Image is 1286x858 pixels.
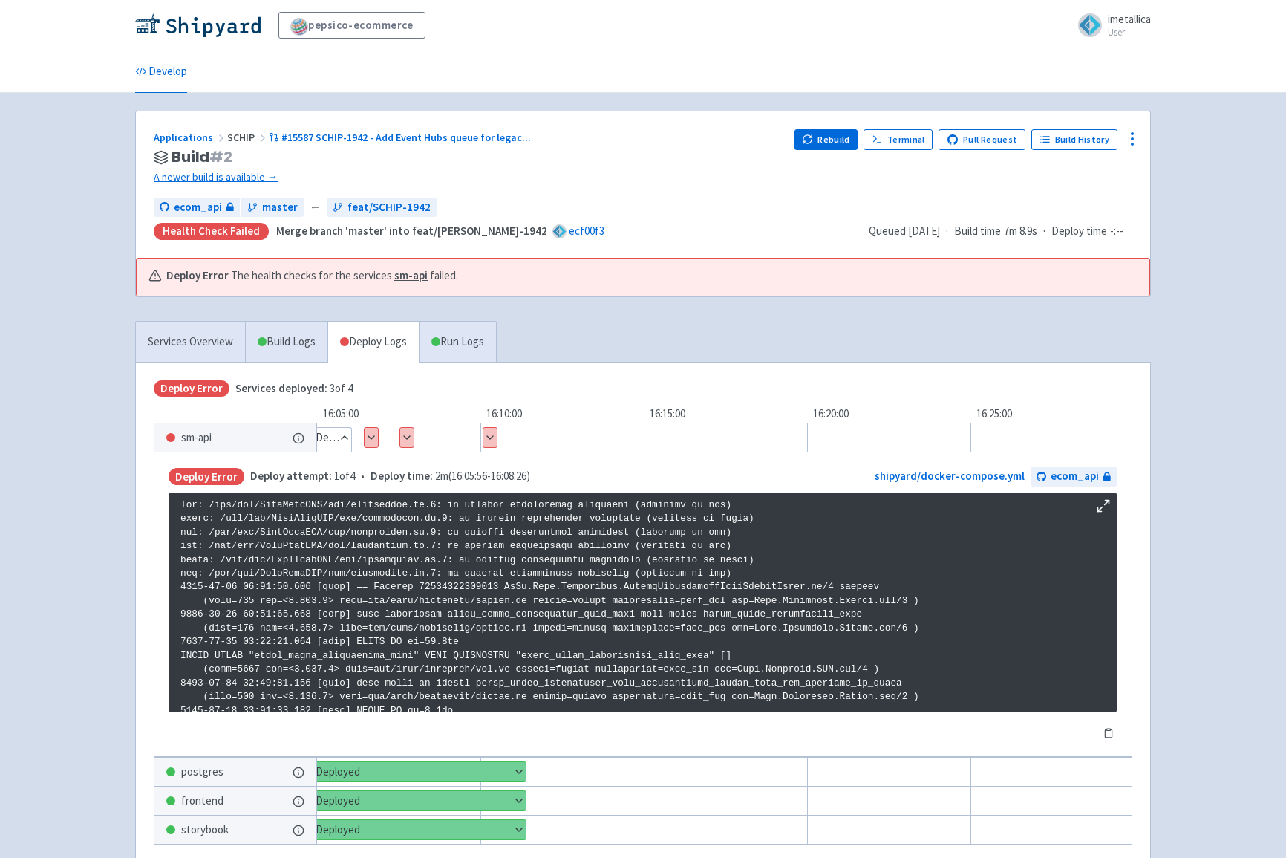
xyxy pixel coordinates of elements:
span: Deploy attempt: [250,469,332,483]
a: Build Logs [246,322,327,363]
span: • [250,468,530,485]
span: Deploy time [1051,223,1107,240]
a: Pull Request [939,129,1025,150]
span: The health checks for the services failed. [231,267,458,285]
a: ecf00f3 [569,224,604,238]
span: Queued [869,224,940,238]
button: Rebuild [794,129,858,150]
span: SCHIP [227,131,269,144]
a: Run Logs [419,322,496,363]
strong: Merge branch 'master' into feat/[PERSON_NAME]-1942 [276,224,547,238]
a: shipyard/docker-compose.yml [875,469,1025,483]
div: · · [869,223,1132,240]
span: storybook [181,822,229,839]
span: sm-api [181,429,212,446]
span: ← [310,199,321,216]
span: Deploy Error [154,380,229,397]
span: 7m 8.9s [1004,223,1037,240]
span: Deploy Error [169,468,244,485]
span: -:-- [1110,223,1123,240]
div: 16:10:00 [480,406,644,423]
span: 2m ( 16:05:56 - 16:08:26 ) [371,468,530,485]
a: Services Overview [136,322,245,363]
span: Deploy time: [371,469,433,483]
a: A newer build is available → [154,169,783,186]
span: #15587 SCHIP-1942 - Add Event Hubs queue for legac ... [281,131,531,144]
a: #15587 SCHIP-1942 - Add Event Hubs queue for legac... [269,131,533,144]
a: imetallica User [1069,13,1151,37]
div: 16:20:00 [807,406,970,423]
button: Maximize log window [1096,498,1111,513]
span: master [262,199,298,216]
span: Services deployed: [235,381,327,395]
time: [DATE] [908,224,940,238]
a: pepsico-ecommerce [278,12,425,39]
a: Develop [135,51,187,93]
span: ecom_api [174,199,222,216]
a: ecom_api [154,198,240,218]
a: Build History [1031,129,1117,150]
span: postgres [181,764,223,781]
div: 16:25:00 [970,406,1134,423]
a: Applications [154,131,227,144]
a: Terminal [864,129,933,150]
div: Health check failed [154,223,269,240]
span: 1 of 4 [250,468,355,485]
div: 16:05:00 [317,406,480,423]
span: frontend [181,793,223,810]
span: 3 of 4 [235,380,353,397]
b: Deploy Error [166,267,229,285]
div: 16:15:00 [644,406,807,423]
img: Shipyard logo [135,13,261,37]
a: sm-api [394,268,428,282]
span: feat/SCHIP-1942 [347,199,431,216]
a: feat/SCHIP-1942 [327,198,437,218]
span: Build [172,149,232,166]
span: imetallica [1108,12,1151,26]
small: User [1108,27,1151,37]
a: master [241,198,304,218]
a: Deploy Logs [327,322,419,363]
a: ecom_api [1031,467,1117,487]
span: # 2 [209,146,232,167]
span: ecom_api [1051,468,1099,485]
span: Build time [954,223,1001,240]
